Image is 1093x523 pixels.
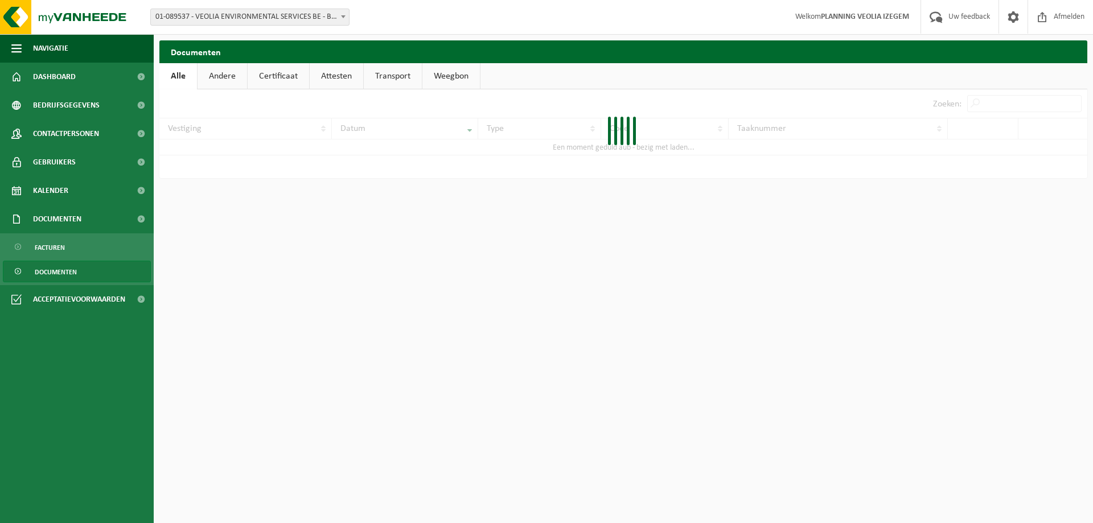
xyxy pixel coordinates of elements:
[35,237,65,258] span: Facturen
[33,148,76,176] span: Gebruikers
[33,34,68,63] span: Navigatie
[33,120,99,148] span: Contactpersonen
[33,176,68,205] span: Kalender
[310,63,363,89] a: Attesten
[33,63,76,91] span: Dashboard
[33,285,125,314] span: Acceptatievoorwaarden
[151,9,349,25] span: 01-089537 - VEOLIA ENVIRONMENTAL SERVICES BE - BEERSE
[3,236,151,258] a: Facturen
[198,63,247,89] a: Andere
[159,63,197,89] a: Alle
[821,13,909,21] strong: PLANNING VEOLIA IZEGEM
[33,91,100,120] span: Bedrijfsgegevens
[35,261,77,283] span: Documenten
[33,205,81,233] span: Documenten
[150,9,350,26] span: 01-089537 - VEOLIA ENVIRONMENTAL SERVICES BE - BEERSE
[422,63,480,89] a: Weegbon
[159,40,1087,63] h2: Documenten
[248,63,309,89] a: Certificaat
[3,261,151,282] a: Documenten
[364,63,422,89] a: Transport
